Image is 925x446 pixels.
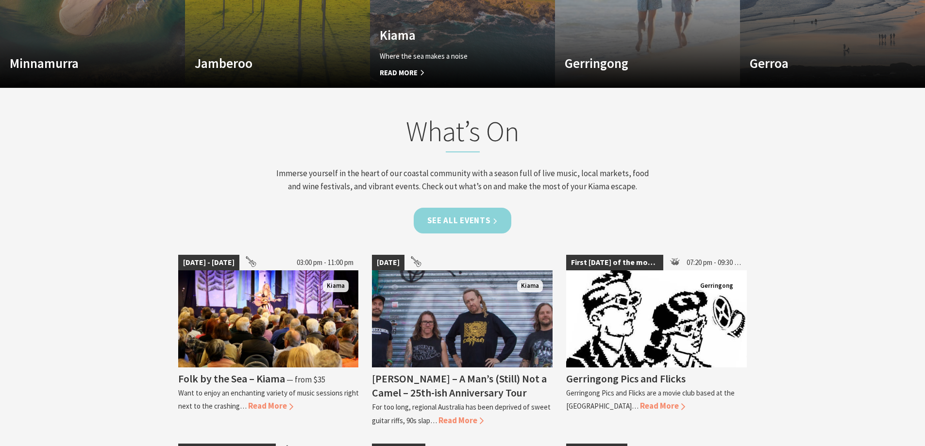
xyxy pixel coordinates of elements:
span: Kiama [517,280,543,292]
a: [DATE] - [DATE] 03:00 pm - 11:00 pm Folk by the Sea - Showground Pavilion Kiama Folk by the Sea –... [178,255,359,427]
span: 07:20 pm - 09:30 pm [682,255,747,270]
img: Frenzel Rhomb Kiama Pavilion Saturday 4th October [372,270,553,367]
h4: Kiama [380,27,518,43]
a: First [DATE] of the month 07:20 pm - 09:30 pm Gerringong Gerringong Pics and Flicks Gerringong Pi... [566,255,747,427]
span: Read More [640,400,685,411]
h4: [PERSON_NAME] – A Man’s (Still) Not a Camel – 25th-ish Anniversary Tour [372,372,547,399]
span: First [DATE] of the month [566,255,663,270]
h4: Gerroa [750,55,888,71]
h4: Jamberoo [195,55,333,71]
p: Want to enjoy an enchanting variety of music sessions right next to the crashing… [178,388,359,411]
p: Where the sea makes a noise [380,50,518,62]
h4: Gerringong Pics and Flicks [566,372,686,385]
span: Gerringong [696,280,737,292]
h4: Minnamurra [10,55,148,71]
h2: What’s On [272,115,653,152]
span: 03:00 pm - 11:00 pm [292,255,358,270]
span: [DATE] [372,255,404,270]
span: Read More [248,400,293,411]
span: Read More [380,67,518,79]
span: Read More [438,415,484,426]
h4: Gerringong [565,55,703,71]
span: Kiama [323,280,349,292]
p: Immerse yourself in the heart of our coastal community with a season full of live music, local ma... [272,167,653,193]
p: Gerringong Pics and Flicks are a movie club based at the [GEOGRAPHIC_DATA]… [566,388,735,411]
h4: Folk by the Sea – Kiama [178,372,285,385]
p: For too long, regional Australia has been deprived of sweet guitar riffs, 90s slap… [372,402,551,425]
span: ⁠— from $35 [286,374,325,385]
a: [DATE] Frenzel Rhomb Kiama Pavilion Saturday 4th October Kiama [PERSON_NAME] – A Man’s (Still) No... [372,255,553,427]
a: See all Events [414,208,512,233]
img: Folk by the Sea - Showground Pavilion [178,270,359,367]
span: [DATE] - [DATE] [178,255,239,270]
